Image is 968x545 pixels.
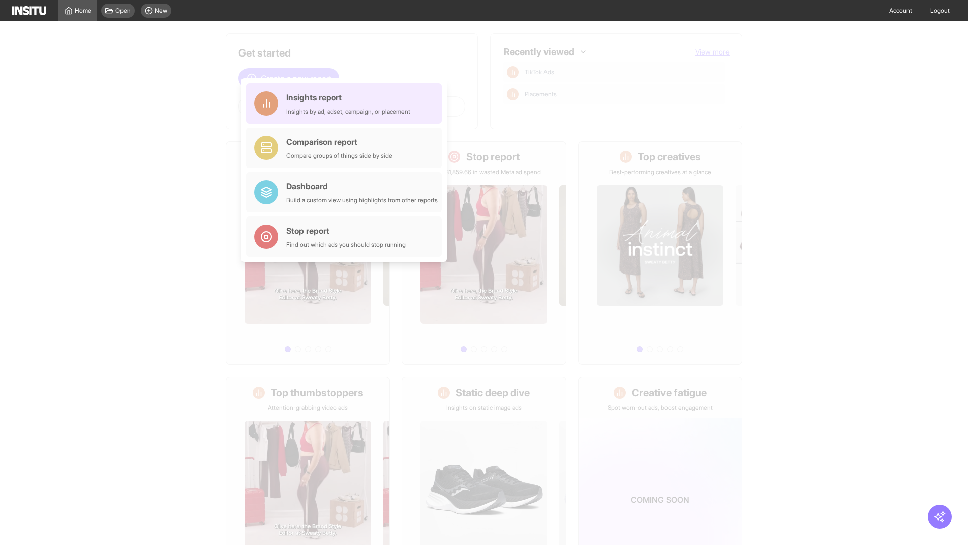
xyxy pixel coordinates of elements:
[286,196,438,204] div: Build a custom view using highlights from other reports
[286,91,410,103] div: Insights report
[12,6,46,15] img: Logo
[286,152,392,160] div: Compare groups of things side by side
[75,7,91,15] span: Home
[155,7,167,15] span: New
[286,107,410,116] div: Insights by ad, adset, campaign, or placement
[115,7,131,15] span: Open
[286,241,406,249] div: Find out which ads you should stop running
[286,136,392,148] div: Comparison report
[286,225,406,237] div: Stop report
[286,180,438,192] div: Dashboard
